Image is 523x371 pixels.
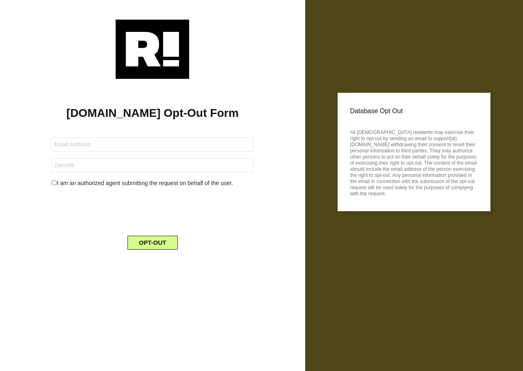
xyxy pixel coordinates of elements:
[45,179,259,188] div: I am an authorized agent submitting the request on behalf of the user.
[12,106,293,120] h1: [DOMAIN_NAME] Opt-Out Form
[116,20,189,79] img: Retention.com
[51,158,253,172] input: Zipcode
[350,105,478,117] p: Database Opt Out
[127,236,178,250] button: OPT-OUT
[51,137,253,152] input: Email Address
[350,127,478,197] p: All [DEMOGRAPHIC_DATA] residents may exercise their right to opt-out by sending an email to suppo...
[90,194,215,226] iframe: reCAPTCHA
